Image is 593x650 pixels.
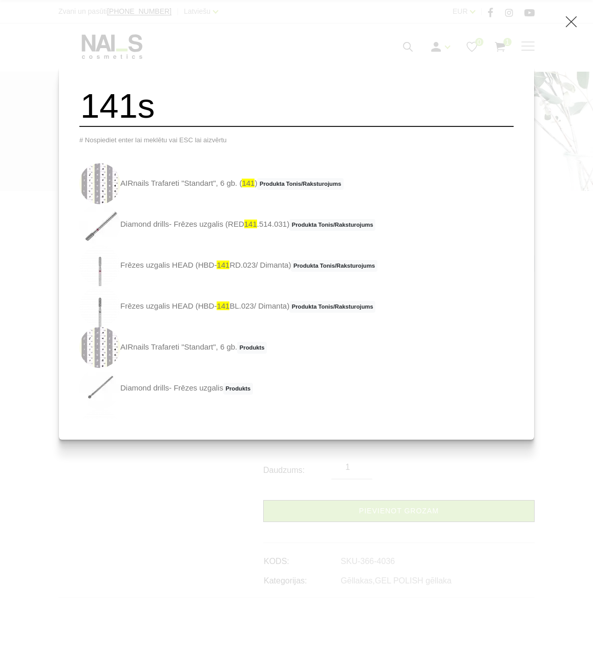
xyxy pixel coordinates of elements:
[223,383,253,395] span: Produkts
[257,178,343,190] span: Produkta Tonis/Raksturojums
[291,260,377,272] span: Produkta Tonis/Raksturojums
[79,136,227,144] span: # Nospiediet enter lai meklētu vai ESC lai aizvērtu
[79,286,375,327] a: Frēzes uzgalis HEAD (HBD-141BL.023/ Dimanta)Produkta Tonis/Raksturojums
[79,204,120,245] img: Frēzes uzgaļi ātrai un efektīvai gēla un gēllaku noņemšanai, aparāta manikīra un aparāta pedikīra...
[244,220,257,228] span: 141
[79,245,120,286] img: Frēzes uzgaļi ātrai un efektīvai gēla un gēllaku noņemšanai, aparāta manikīra un aparāta pedikīra...
[217,301,229,310] span: 141
[289,219,375,231] span: Produkta Tonis/Raksturojums
[79,368,253,409] a: Diamond drills- Frēzes uzgalisProdukts
[237,342,267,354] span: Produkts
[79,327,267,368] a: AIRnails Trafareti "Standart", 6 gb.Produkts
[79,163,344,204] a: AIRnails Trafareti "Standart", 6 gb. (141)Produkta Tonis/Raksturojums
[289,301,375,313] span: Produkta Tonis/Raksturojums
[242,179,255,187] span: 141
[79,85,514,127] input: Meklēt produktus ...
[79,204,375,245] a: Diamond drills- Frēzes uzgalis (RED141.514.031)Produkta Tonis/Raksturojums
[79,245,377,286] a: Frēzes uzgalis HEAD (HBD-141RD.023/ Dimanta)Produkta Tonis/Raksturojums
[79,409,223,450] a: Frēzes uzgalis HEADProdukts
[79,286,120,327] img: Frēzes uzgaļi ātrai un efektīvai gēla un gēllaku noņemšanai, aparāta manikīra un aparāta pedikīra...
[217,261,229,269] span: 141
[79,163,120,204] img: Izmanto dizaina veidošanai aerogrāfijā labi strādā kopā ar (mirror powder) ...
